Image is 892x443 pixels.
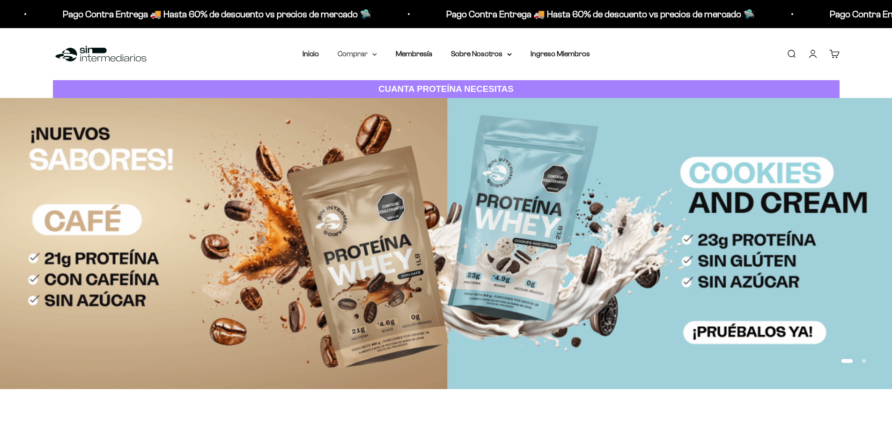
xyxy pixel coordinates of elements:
[396,50,432,58] a: Membresía
[531,50,590,58] a: Ingreso Miembros
[440,7,749,22] p: Pago Contra Entrega 🚚 Hasta 60% de descuento vs precios de mercado 🛸
[338,48,377,60] summary: Comprar
[57,7,365,22] p: Pago Contra Entrega 🚚 Hasta 60% de descuento vs precios de mercado 🛸
[451,48,512,60] summary: Sobre Nosotros
[53,80,840,98] a: CUANTA PROTEÍNA NECESITAS
[378,84,514,94] strong: CUANTA PROTEÍNA NECESITAS
[302,50,319,58] a: Inicio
